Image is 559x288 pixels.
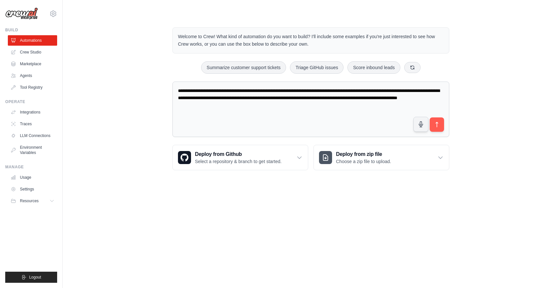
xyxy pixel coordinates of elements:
a: Environment Variables [8,142,57,158]
img: Logo [5,8,38,20]
a: Usage [8,172,57,183]
div: Manage [5,164,57,170]
p: Welcome to Crew! What kind of automation do you want to build? I'll include some examples if you'... [178,33,444,48]
div: Operate [5,99,57,104]
button: Score inbound leads [347,61,400,74]
h3: Deploy from Github [195,150,281,158]
a: Tool Registry [8,82,57,93]
button: Logout [5,272,57,283]
button: Summarize customer support tickets [201,61,286,74]
a: Agents [8,70,57,81]
a: Traces [8,119,57,129]
iframe: Chat Widget [526,257,559,288]
span: Logout [29,275,41,280]
a: Automations [8,35,57,46]
a: Crew Studio [8,47,57,57]
span: Resources [20,198,39,204]
a: LLM Connections [8,130,57,141]
h3: Deploy from zip file [336,150,391,158]
a: Marketplace [8,59,57,69]
button: Resources [8,196,57,206]
p: Select a repository & branch to get started. [195,158,281,165]
button: Triage GitHub issues [290,61,343,74]
p: Choose a zip file to upload. [336,158,391,165]
a: Settings [8,184,57,194]
div: Build [5,27,57,33]
a: Integrations [8,107,57,117]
